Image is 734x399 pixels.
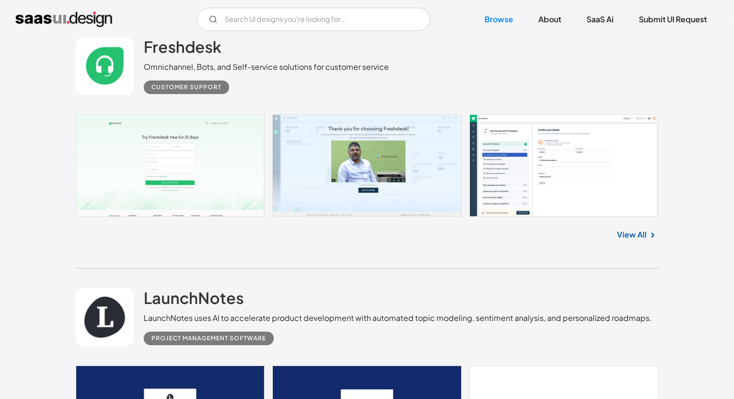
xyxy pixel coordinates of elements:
[527,9,573,30] a: About
[144,37,221,61] a: Freshdesk
[197,8,430,31] input: Search UI designs you're looking for...
[627,9,718,30] a: Submit UI Request
[144,288,244,307] h2: LaunchNotes
[144,37,221,56] h2: Freshdesk
[617,229,647,240] a: View All
[473,9,525,30] a: Browse
[144,312,652,324] div: LaunchNotes uses AI to accelerate product development with automated topic modeling, sentiment an...
[144,288,244,312] a: LaunchNotes
[151,333,266,344] div: Project Management Software
[16,12,112,27] a: home
[151,81,221,93] div: Customer Support
[197,8,430,31] form: Email Form
[144,61,389,73] div: Omnichannel, Bots, and Self-service solutions for customer service
[575,9,625,30] a: SaaS Ai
